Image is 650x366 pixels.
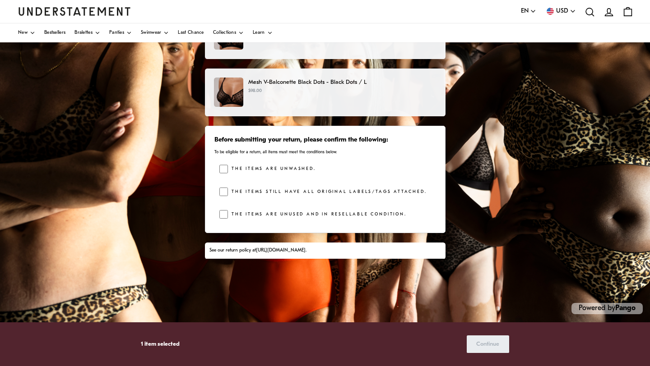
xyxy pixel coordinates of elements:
[615,305,636,312] a: Pango
[141,23,169,42] a: Swimwear
[213,23,244,42] a: Collections
[141,31,161,35] span: Swimwear
[545,6,576,16] button: USD
[521,6,529,16] span: EN
[571,303,643,314] p: Powered by
[18,23,35,42] a: New
[248,87,436,95] p: $98.00
[74,23,100,42] a: Bralettes
[228,210,406,219] label: The items are unused and in resellable condition.
[178,23,204,42] a: Last Chance
[214,149,435,155] p: To be eligible for a return, all items must meet the conditions below.
[109,23,132,42] a: Panties
[228,165,316,174] label: The items are unwashed.
[178,31,204,35] span: Last Chance
[248,78,436,87] p: Mesh V-Balconette Black Dots - Black Dots / L
[253,23,273,42] a: Learn
[556,6,568,16] span: USD
[214,78,243,107] img: MeshV-BalconetteBlackDotsDOTS-BRA-0287.jpg
[228,188,427,197] label: The items still have all original labels/tags attached.
[253,31,265,35] span: Learn
[109,31,124,35] span: Panties
[18,7,131,15] a: Understatement Homepage
[74,31,93,35] span: Bralettes
[44,23,65,42] a: Bestsellers
[521,6,536,16] button: EN
[214,136,435,145] h3: Before submitting your return, please confirm the following:
[18,31,28,35] span: New
[44,31,65,35] span: Bestsellers
[213,31,236,35] span: Collections
[256,248,306,253] a: [URL][DOMAIN_NAME]
[209,247,441,254] div: See our return policy at .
